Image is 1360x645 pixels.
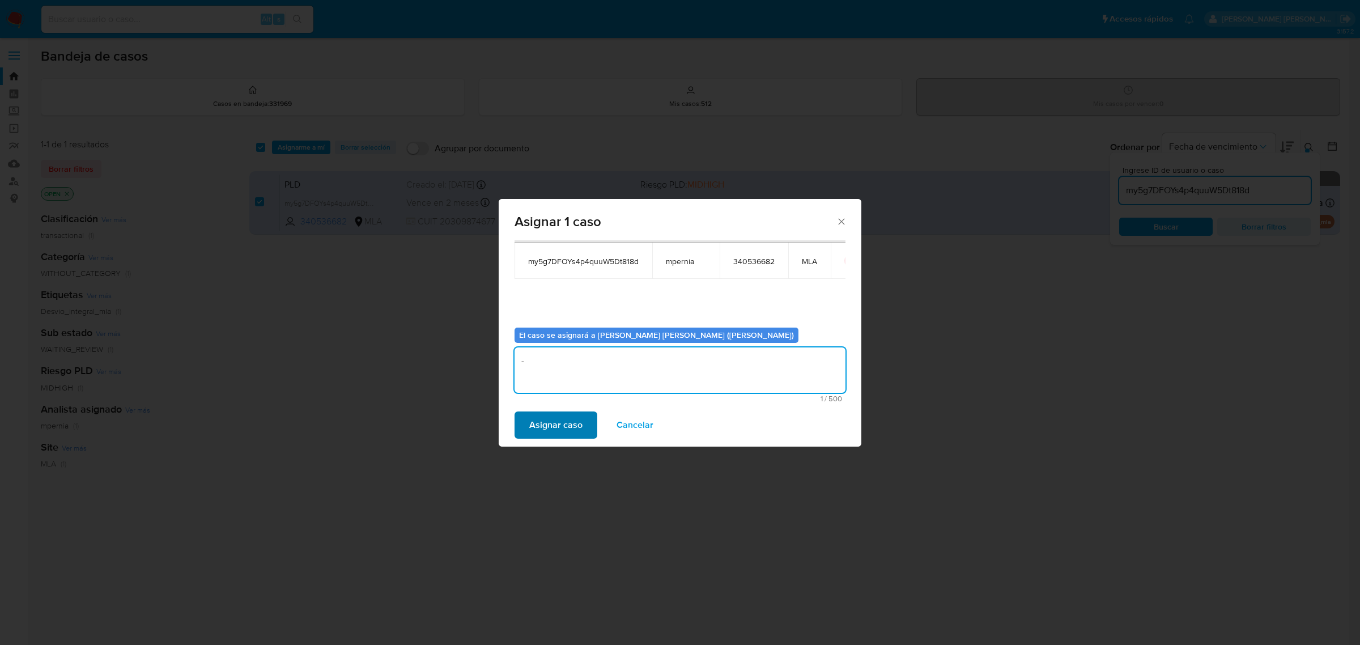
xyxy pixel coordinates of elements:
button: Cancelar [602,411,668,439]
span: Cancelar [617,413,653,438]
b: El caso se asignará a [PERSON_NAME] [PERSON_NAME] ([PERSON_NAME]) [519,329,794,341]
span: Asignar caso [529,413,583,438]
span: mpernia [666,256,706,266]
textarea: - [515,347,845,393]
button: Cerrar ventana [836,216,846,226]
button: Asignar caso [515,411,597,439]
span: Asignar 1 caso [515,215,836,228]
span: Máximo 500 caracteres [518,395,842,402]
span: my5g7DFOYs4p4quuW5Dt818d [528,256,639,266]
span: 340536682 [733,256,775,266]
span: MLA [802,256,817,266]
button: icon-button [844,254,858,268]
div: assign-modal [499,199,861,447]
